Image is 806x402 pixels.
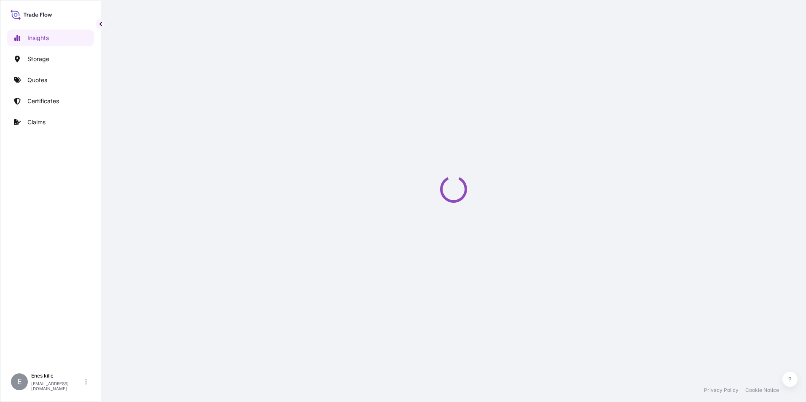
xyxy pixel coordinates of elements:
p: Claims [27,118,46,126]
a: Cookie Notice [745,387,779,394]
span: E [17,378,22,386]
a: Quotes [7,72,94,88]
p: Insights [27,34,49,42]
p: Enes kilic [31,373,83,379]
p: Quotes [27,76,47,84]
a: Storage [7,51,94,67]
p: Storage [27,55,49,63]
a: Privacy Policy [704,387,739,394]
a: Claims [7,114,94,131]
p: Certificates [27,97,59,105]
p: [EMAIL_ADDRESS][DOMAIN_NAME] [31,381,83,391]
a: Certificates [7,93,94,110]
a: Insights [7,29,94,46]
